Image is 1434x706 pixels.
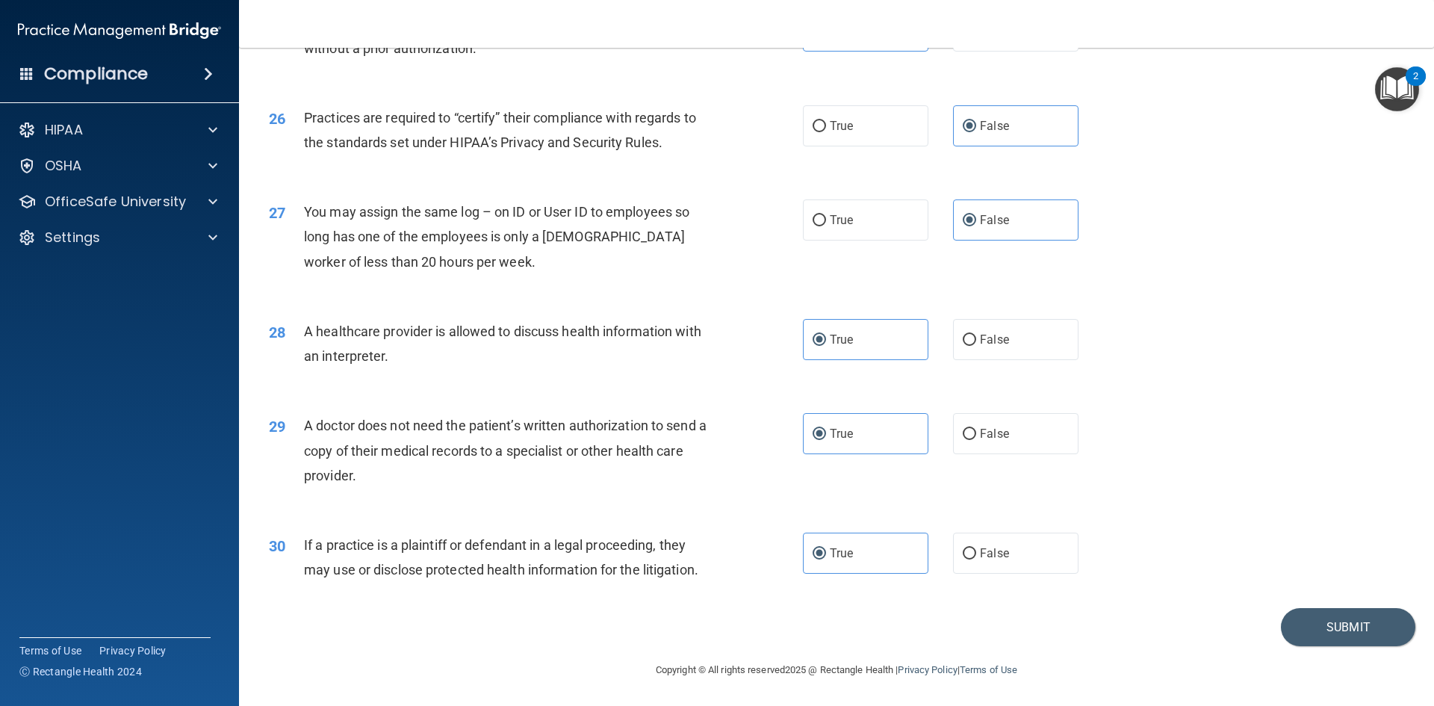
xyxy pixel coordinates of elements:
[963,121,976,132] input: False
[44,64,148,84] h4: Compliance
[304,418,707,483] span: A doctor does not need the patient’s written authorization to send a copy of their medical record...
[304,537,698,578] span: If a practice is a plaintiff or defendant in a legal proceeding, they may use or disclose protect...
[304,323,701,364] span: A healthcare provider is allowed to discuss health information with an interpreter.
[813,548,826,560] input: True
[963,215,976,226] input: False
[963,429,976,440] input: False
[45,121,83,139] p: HIPAA
[45,193,186,211] p: OfficeSafe University
[1375,67,1419,111] button: Open Resource Center, 2 new notifications
[269,537,285,555] span: 30
[18,157,217,175] a: OSHA
[830,119,853,133] span: True
[18,121,217,139] a: HIPAA
[963,548,976,560] input: False
[304,15,698,55] span: Appointment reminders are allowed under the HIPAA Privacy Rule without a prior authorization.
[18,229,217,247] a: Settings
[564,646,1109,694] div: Copyright © All rights reserved 2025 @ Rectangle Health | |
[18,193,217,211] a: OfficeSafe University
[980,546,1009,560] span: False
[19,664,142,679] span: Ⓒ Rectangle Health 2024
[269,204,285,222] span: 27
[1281,608,1415,646] button: Submit
[18,16,221,46] img: PMB logo
[830,546,853,560] span: True
[269,110,285,128] span: 26
[898,664,957,675] a: Privacy Policy
[269,323,285,341] span: 28
[99,643,167,658] a: Privacy Policy
[45,229,100,247] p: Settings
[269,418,285,436] span: 29
[813,429,826,440] input: True
[830,332,853,347] span: True
[1413,76,1418,96] div: 2
[813,121,826,132] input: True
[813,215,826,226] input: True
[304,110,696,150] span: Practices are required to “certify” their compliance with regards to the standards set under HIPA...
[980,332,1009,347] span: False
[19,643,81,658] a: Terms of Use
[830,213,853,227] span: True
[980,119,1009,133] span: False
[813,335,826,346] input: True
[1359,603,1416,660] iframe: Drift Widget Chat Controller
[45,157,82,175] p: OSHA
[830,427,853,441] span: True
[963,335,976,346] input: False
[960,664,1017,675] a: Terms of Use
[980,427,1009,441] span: False
[304,204,689,269] span: You may assign the same log – on ID or User ID to employees so long has one of the employees is o...
[980,213,1009,227] span: False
